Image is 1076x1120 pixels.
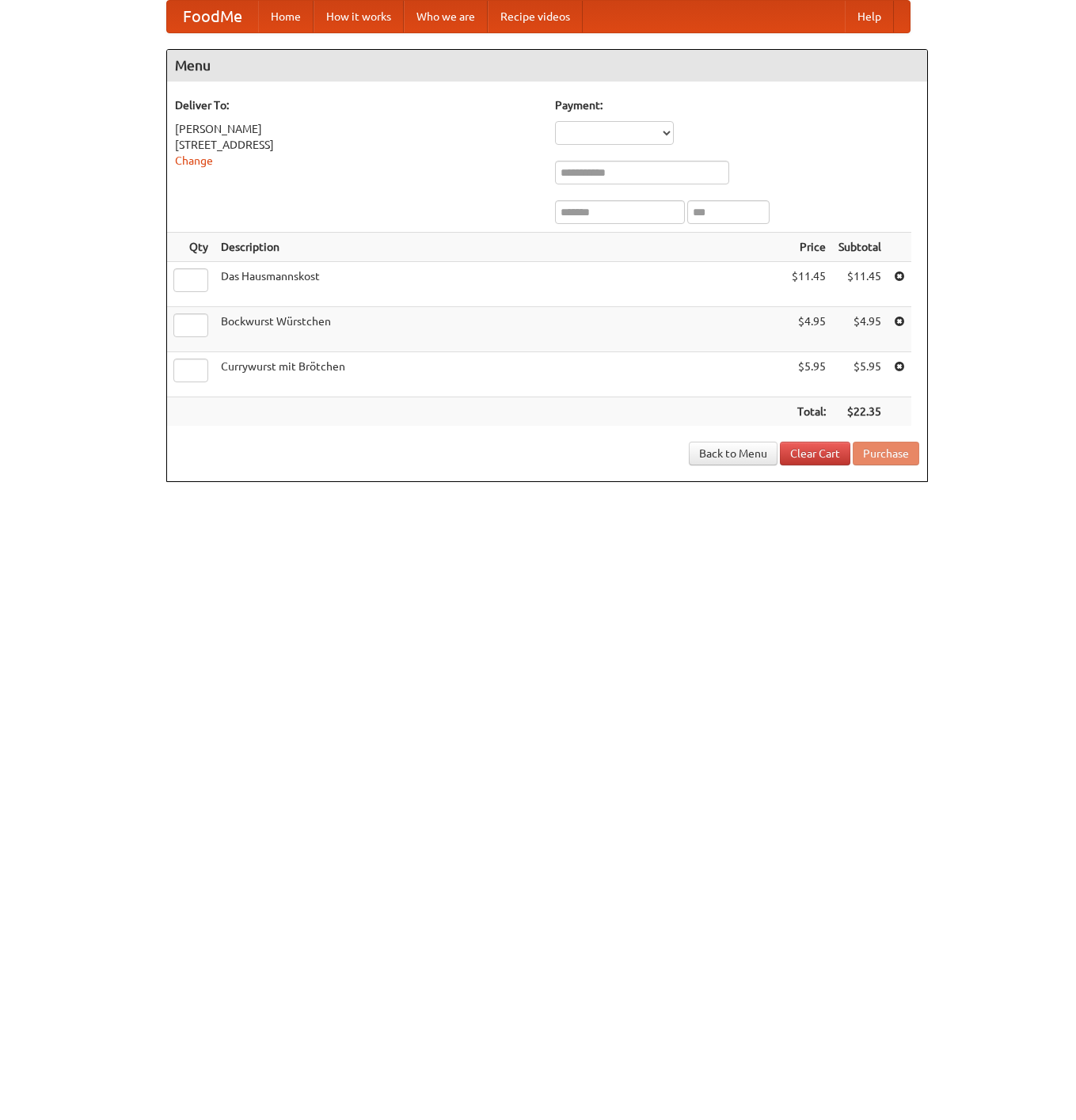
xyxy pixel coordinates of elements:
[780,442,850,465] a: Clear Cart
[785,233,832,262] th: Price
[853,442,919,465] button: Purchase
[832,397,888,427] th: $22.35
[215,233,785,262] th: Description
[555,97,919,113] h5: Payment:
[785,352,832,397] td: $5.95
[785,307,832,352] td: $4.95
[175,154,213,167] a: Change
[785,397,832,427] th: Total:
[404,1,488,32] a: Who we are
[215,307,785,352] td: Bockwurst Würstchen
[175,137,539,153] div: [STREET_ADDRESS]
[845,1,894,32] a: Help
[832,307,888,352] td: $4.95
[488,1,583,32] a: Recipe videos
[689,442,778,465] a: Back to Menu
[215,262,785,307] td: Das Hausmannskost
[175,121,539,137] div: [PERSON_NAME]
[314,1,404,32] a: How it works
[167,50,927,82] h4: Menu
[832,262,888,307] td: $11.45
[167,233,215,262] th: Qty
[215,352,785,397] td: Currywurst mit Brötchen
[258,1,314,32] a: Home
[832,233,888,262] th: Subtotal
[175,97,539,113] h5: Deliver To:
[785,262,832,307] td: $11.45
[167,1,258,32] a: FoodMe
[832,352,888,397] td: $5.95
